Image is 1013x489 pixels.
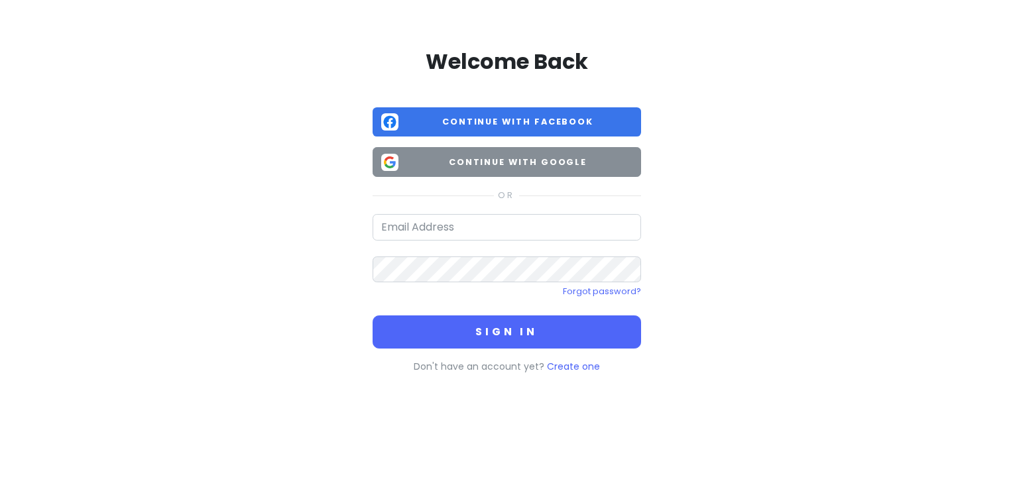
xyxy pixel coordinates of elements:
[404,156,632,169] span: Continue with Google
[373,315,641,349] button: Sign in
[381,113,398,131] img: Facebook logo
[373,214,641,241] input: Email Address
[373,359,641,374] p: Don't have an account yet?
[547,360,600,373] a: Create one
[373,48,641,76] h2: Welcome Back
[404,115,632,129] span: Continue with Facebook
[381,154,398,171] img: Google logo
[563,286,641,297] a: Forgot password?
[373,107,641,137] button: Continue with Facebook
[373,147,641,177] button: Continue with Google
